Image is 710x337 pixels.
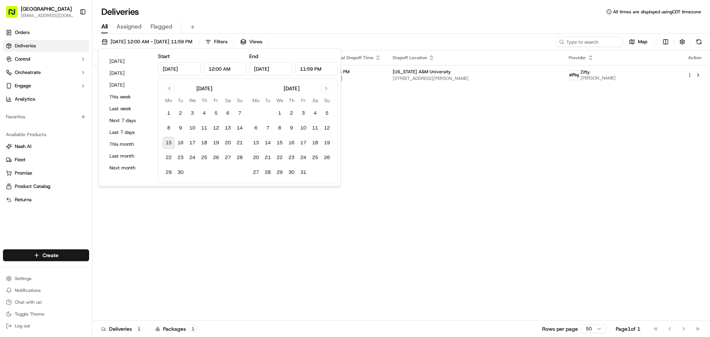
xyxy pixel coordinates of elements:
button: 28 [262,166,274,178]
button: 22 [274,152,285,164]
span: [PERSON_NAME] [PERSON_NAME] [23,115,98,121]
button: 3 [186,107,198,119]
button: See all [115,95,135,104]
span: Views [249,38,262,45]
a: 📗Knowledge Base [4,162,60,176]
div: We're available if you need us! [33,78,102,84]
a: Product Catalog [6,183,86,190]
button: 12 [321,122,333,134]
input: Got a question? Start typing here... [19,48,133,55]
button: Filters [202,37,231,47]
th: Tuesday [175,97,186,104]
span: Dropoff Location [393,55,427,61]
th: Monday [250,97,262,104]
button: 2 [285,107,297,119]
th: Friday [297,97,309,104]
button: 30 [285,166,297,178]
input: Time [204,62,247,75]
img: zifty-logo-trans-sq.png [569,70,579,80]
span: • [99,115,102,121]
input: Type to search [556,37,623,47]
button: Go to previous month [164,83,175,94]
button: 11 [309,122,321,134]
button: 24 [297,152,309,164]
img: 1736555255976-a54dd68f-1ca7-489b-9aae-adbdc363a1c4 [7,71,21,84]
button: Fleet [3,154,89,166]
div: Past conversations [7,96,50,102]
th: Saturday [309,97,321,104]
button: 6 [222,107,234,119]
button: 10 [186,122,198,134]
h1: Deliveries [101,6,139,18]
button: 18 [198,137,210,149]
a: Orders [3,27,89,38]
div: [DATE] [284,85,300,92]
span: [PERSON_NAME] [581,75,616,81]
div: 1 [135,326,143,332]
span: Fleet [15,156,26,163]
img: Nash [7,7,22,22]
span: 12:15 PM [329,69,381,75]
button: 13 [250,137,262,149]
span: Settings [15,276,31,282]
button: Last month [106,151,151,161]
div: Available Products [3,129,89,141]
button: 11 [198,122,210,134]
button: 9 [285,122,297,134]
button: Engage [3,80,89,92]
button: Product Catalog [3,181,89,192]
th: Wednesday [274,97,285,104]
span: Filters [214,38,227,45]
button: 20 [250,152,262,164]
div: Page 1 of 1 [616,325,640,333]
button: 8 [163,122,175,134]
span: Wisdom [PERSON_NAME] [23,135,79,141]
span: • [80,135,83,141]
button: 31 [297,166,309,178]
span: Product Catalog [15,183,50,190]
div: 💻 [62,166,68,172]
span: Assigned [116,22,142,31]
button: 14 [262,137,274,149]
button: 6 [250,122,262,134]
button: Views [237,37,266,47]
th: Sunday [321,97,333,104]
button: [GEOGRAPHIC_DATA][EMAIL_ADDRESS][DOMAIN_NAME] [3,3,77,21]
button: [DATE] [106,68,151,78]
span: [STREET_ADDRESS][PERSON_NAME] [393,75,557,81]
span: Promise [15,170,32,176]
button: This week [106,92,151,102]
th: Monday [163,97,175,104]
span: [DATE] 12:00 AM - [DATE] 11:59 PM [111,38,192,45]
button: 17 [297,137,309,149]
button: [DATE] 12:00 AM - [DATE] 11:59 PM [98,37,196,47]
button: 1 [274,107,285,119]
span: Map [638,38,648,45]
button: 15 [163,137,175,149]
button: 17 [186,137,198,149]
img: 1727276513143-84d647e1-66c0-4f92-a045-3c9f9f5dfd92 [16,71,29,84]
button: 25 [309,152,321,164]
span: [DATE] [104,115,119,121]
span: [GEOGRAPHIC_DATA] [21,5,72,13]
button: 25 [198,152,210,164]
button: 16 [175,137,186,149]
span: Zifty [581,69,590,75]
button: 20 [222,137,234,149]
button: 15 [274,137,285,149]
a: Nash AI [6,143,86,150]
button: Start new chat [126,73,135,82]
span: Knowledge Base [15,165,57,173]
button: Last 7 days [106,127,151,138]
button: 23 [285,152,297,164]
button: 29 [163,166,175,178]
button: 27 [250,166,262,178]
div: 📗 [7,166,13,172]
button: Nash AI [3,141,89,152]
span: Toggle Theme [15,311,44,317]
button: 9 [175,122,186,134]
div: Favorites [3,111,89,123]
button: [EMAIL_ADDRESS][DOMAIN_NAME] [21,13,74,18]
span: Returns [15,196,31,203]
button: Map [626,37,651,47]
